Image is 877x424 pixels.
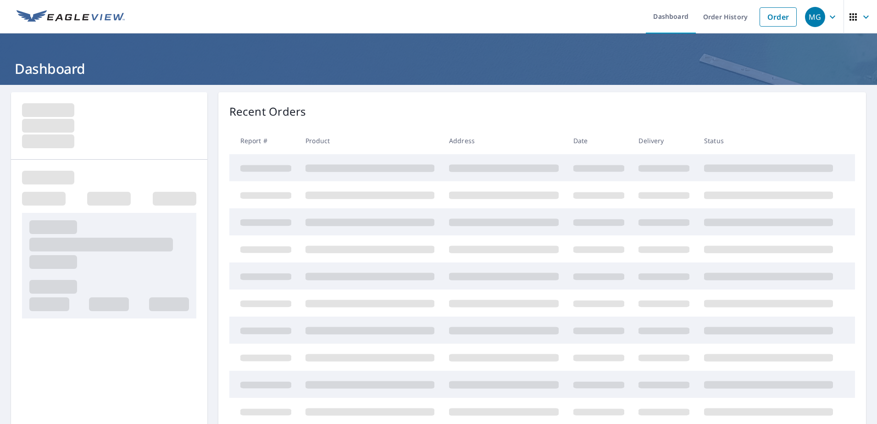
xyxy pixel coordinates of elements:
th: Product [298,127,442,154]
th: Delivery [631,127,697,154]
a: Order [760,7,797,27]
h1: Dashboard [11,59,866,78]
img: EV Logo [17,10,125,24]
th: Report # [229,127,299,154]
div: MG [805,7,825,27]
th: Address [442,127,566,154]
p: Recent Orders [229,103,306,120]
th: Date [566,127,632,154]
th: Status [697,127,840,154]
